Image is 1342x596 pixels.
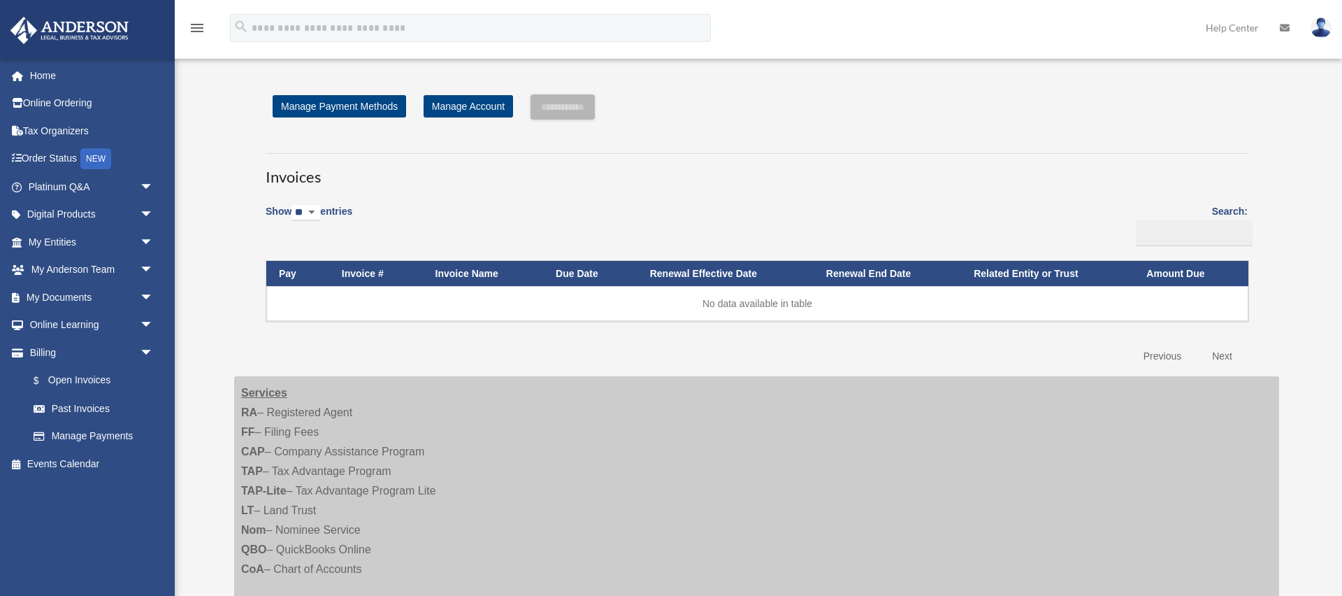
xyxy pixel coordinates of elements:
a: Events Calendar [10,450,175,478]
img: Anderson Advisors Platinum Portal [6,17,133,44]
a: Past Invoices [20,395,168,423]
span: $ [41,372,48,390]
th: Invoice #: activate to sort column ascending [329,261,423,287]
strong: FF [241,426,255,438]
a: $Open Invoices [20,367,161,395]
a: My Entitiesarrow_drop_down [10,228,175,256]
strong: TAP [241,465,263,477]
th: Due Date: activate to sort column ascending [543,261,637,287]
a: Digital Productsarrow_drop_down [10,201,175,229]
th: Pay: activate to sort column descending [266,261,329,287]
strong: Nom [241,524,266,536]
label: Show entries [266,203,352,235]
strong: CAP [241,446,265,457]
span: arrow_drop_down [140,339,168,367]
a: Previous [1133,342,1192,371]
a: My Anderson Teamarrow_drop_down [10,256,175,284]
th: Renewal Effective Date: activate to sort column ascending [637,261,814,287]
a: My Documentsarrow_drop_down [10,283,175,311]
a: Manage Payments [20,423,168,450]
strong: CoA [241,563,264,575]
div: NEW [80,148,111,169]
a: Manage Payment Methods [273,95,406,118]
span: arrow_drop_down [140,311,168,340]
a: Order StatusNEW [10,145,175,173]
strong: RA [241,406,257,418]
a: Next [1202,342,1243,371]
a: Home [10,62,175,90]
strong: LT [241,504,254,516]
strong: QBO [241,544,266,555]
th: Amount Due: activate to sort column ascending [1134,261,1248,287]
span: arrow_drop_down [140,201,168,229]
a: menu [189,24,205,36]
span: arrow_drop_down [140,173,168,201]
i: menu [189,20,205,36]
span: arrow_drop_down [140,228,168,257]
i: search [233,19,249,34]
strong: TAP-Lite [241,485,287,497]
input: Search: [1136,220,1253,246]
label: Search: [1131,203,1248,246]
select: Showentries [291,205,320,221]
th: Related Entity or Trust: activate to sort column ascending [961,261,1134,287]
a: Platinum Q&Aarrow_drop_down [10,173,175,201]
span: arrow_drop_down [140,283,168,312]
a: Manage Account [424,95,513,118]
td: No data available in table [266,286,1248,321]
a: Tax Organizers [10,117,175,145]
a: Billingarrow_drop_down [10,339,168,367]
a: Online Learningarrow_drop_down [10,311,175,339]
th: Invoice Name: activate to sort column ascending [423,261,544,287]
strong: Services [241,387,287,399]
h3: Invoices [266,153,1248,188]
th: Renewal End Date: activate to sort column ascending [814,261,961,287]
a: Online Ordering [10,90,175,118]
span: arrow_drop_down [140,256,168,285]
img: User Pic [1311,17,1332,38]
